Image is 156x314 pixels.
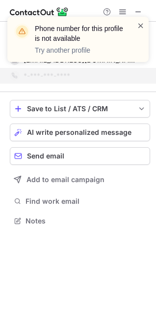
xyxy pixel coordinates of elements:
p: Try another profile [35,45,125,55]
div: Save to List / ATS / CRM [27,105,133,113]
button: Notes [10,214,150,228]
button: save-profile-one-click [10,100,150,118]
span: Find work email [26,197,146,206]
span: Add to email campaign [26,176,104,184]
span: Notes [26,217,146,225]
span: Send email [27,152,64,160]
header: Phone number for this profile is not available [35,24,125,43]
button: Send email [10,147,150,165]
span: AI write personalized message [27,128,131,136]
button: Add to email campaign [10,171,150,188]
button: AI write personalized message [10,124,150,141]
button: Find work email [10,194,150,208]
img: warning [14,24,30,39]
img: ContactOut v5.3.10 [10,6,69,18]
